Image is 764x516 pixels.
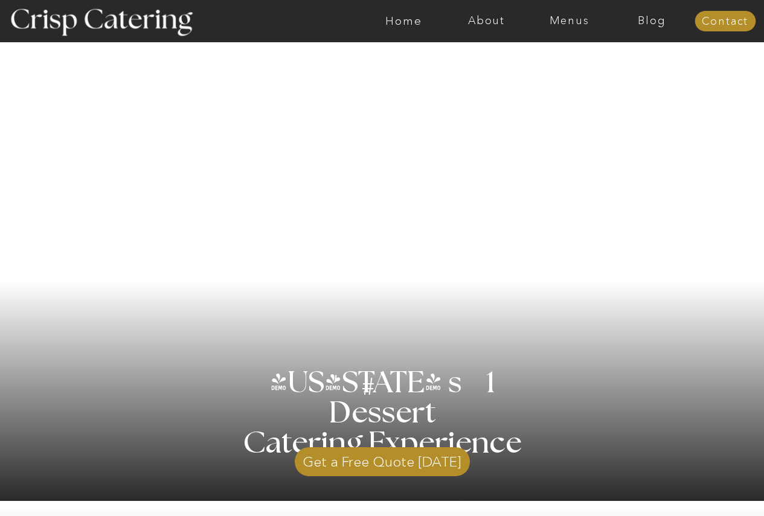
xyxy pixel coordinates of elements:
a: Get a Free Quote [DATE] [295,441,470,476]
a: Menus [528,15,611,27]
a: Home [362,15,445,27]
a: About [445,15,528,27]
h1: [US_STATE] s 1 Dessert Catering Experience [228,368,537,459]
h3: # [335,375,404,410]
a: Contact [695,16,756,28]
h3: ' [311,368,361,398]
a: Blog [611,15,693,27]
